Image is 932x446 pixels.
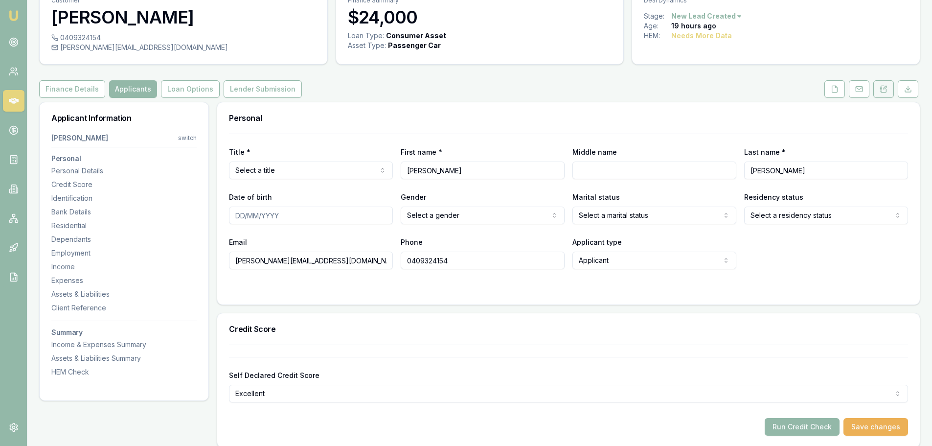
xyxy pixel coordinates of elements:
div: Client Reference [51,303,197,313]
div: Needs More Data [671,31,732,41]
div: 19 hours ago [671,21,716,31]
div: [PERSON_NAME] [51,133,108,143]
a: Loan Options [159,80,222,98]
h3: Credit Score [229,325,908,333]
label: Date of birth [229,193,272,201]
label: Gender [401,193,426,201]
label: Self Declared Credit Score [229,371,319,379]
h3: [PERSON_NAME] [51,7,316,27]
div: switch [178,134,197,142]
button: Loan Options [161,80,220,98]
div: [PERSON_NAME][EMAIL_ADDRESS][DOMAIN_NAME] [51,43,316,52]
button: New Lead Created [671,11,743,21]
div: Asset Type : [348,41,386,50]
label: First name * [401,148,442,156]
h3: $24,000 [348,7,612,27]
button: Lender Submission [224,80,302,98]
div: 0409324154 [51,33,316,43]
div: Identification [51,193,197,203]
button: Save changes [843,418,908,436]
a: Applicants [107,80,159,98]
div: Loan Type: [348,31,384,41]
input: 0431 234 567 [401,252,565,269]
label: Residency status [744,193,803,201]
label: Email [229,238,247,246]
h3: Applicant Information [51,114,197,122]
div: Consumer Asset [386,31,446,41]
a: Finance Details [39,80,107,98]
div: Employment [51,248,197,258]
div: HEM: [644,31,671,41]
label: Phone [401,238,423,246]
input: DD/MM/YYYY [229,207,393,224]
label: Middle name [572,148,617,156]
label: Title * [229,148,250,156]
button: Finance Details [39,80,105,98]
div: Residential [51,221,197,231]
button: Run Credit Check [765,418,840,436]
img: emu-icon-u.png [8,10,20,22]
button: Applicants [109,80,157,98]
div: Dependants [51,235,197,244]
div: Expenses [51,276,197,285]
div: Assets & Liabilities [51,289,197,299]
div: HEM Check [51,367,197,377]
div: Income [51,262,197,272]
div: Bank Details [51,207,197,217]
label: Marital status [572,193,620,201]
div: Stage: [644,11,671,21]
h3: Summary [51,329,197,336]
div: Credit Score [51,180,197,189]
div: Age: [644,21,671,31]
h3: Personal [229,114,908,122]
label: Applicant type [572,238,622,246]
div: Assets & Liabilities Summary [51,353,197,363]
a: Lender Submission [222,80,304,98]
div: Passenger Car [388,41,441,50]
h3: Personal [51,155,197,162]
label: Last name * [744,148,786,156]
div: Personal Details [51,166,197,176]
div: Income & Expenses Summary [51,340,197,350]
